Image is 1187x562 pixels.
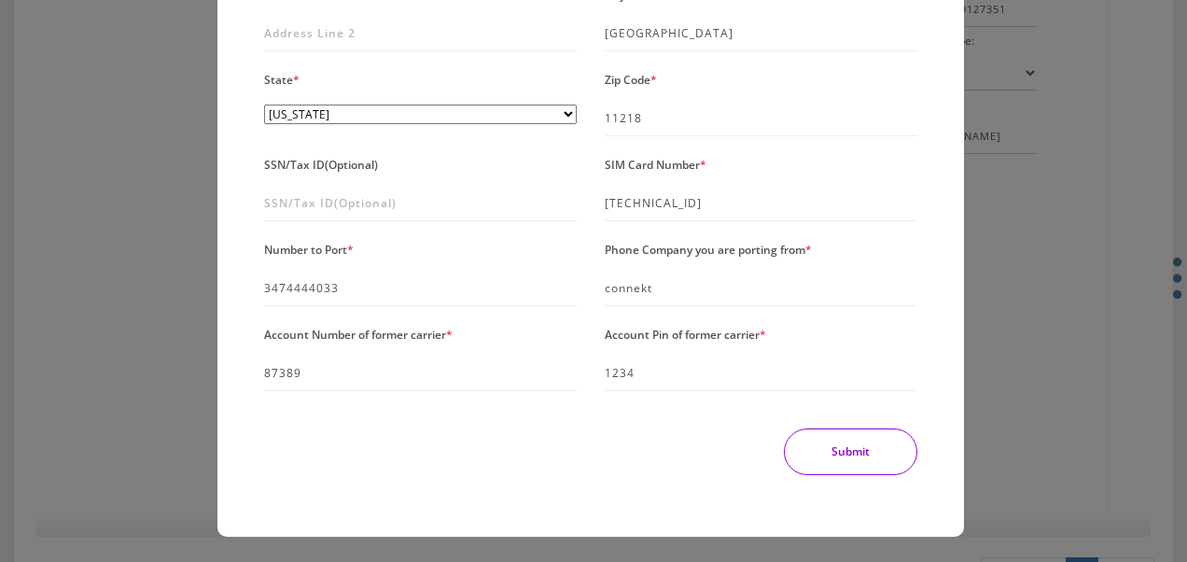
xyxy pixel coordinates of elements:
[264,236,354,263] label: Number to Port
[264,186,577,221] input: SSN/Tax ID(Optional)
[264,16,577,51] input: Address Line 2
[605,151,706,178] label: SIM Card Number
[264,271,577,306] input: Number to Port
[605,186,917,221] input: SIM Card Number
[605,236,812,263] label: Phone Company you are porting from
[605,16,917,51] input: Please Enter City
[264,66,300,93] label: State
[605,66,657,93] label: Zip Code
[784,429,917,475] button: Submit
[605,321,766,348] label: Account Pin of former carrier
[264,151,378,178] label: SSN/Tax ID(Optional)
[605,101,917,136] input: Zip
[264,321,453,348] label: Account Number of former carrier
